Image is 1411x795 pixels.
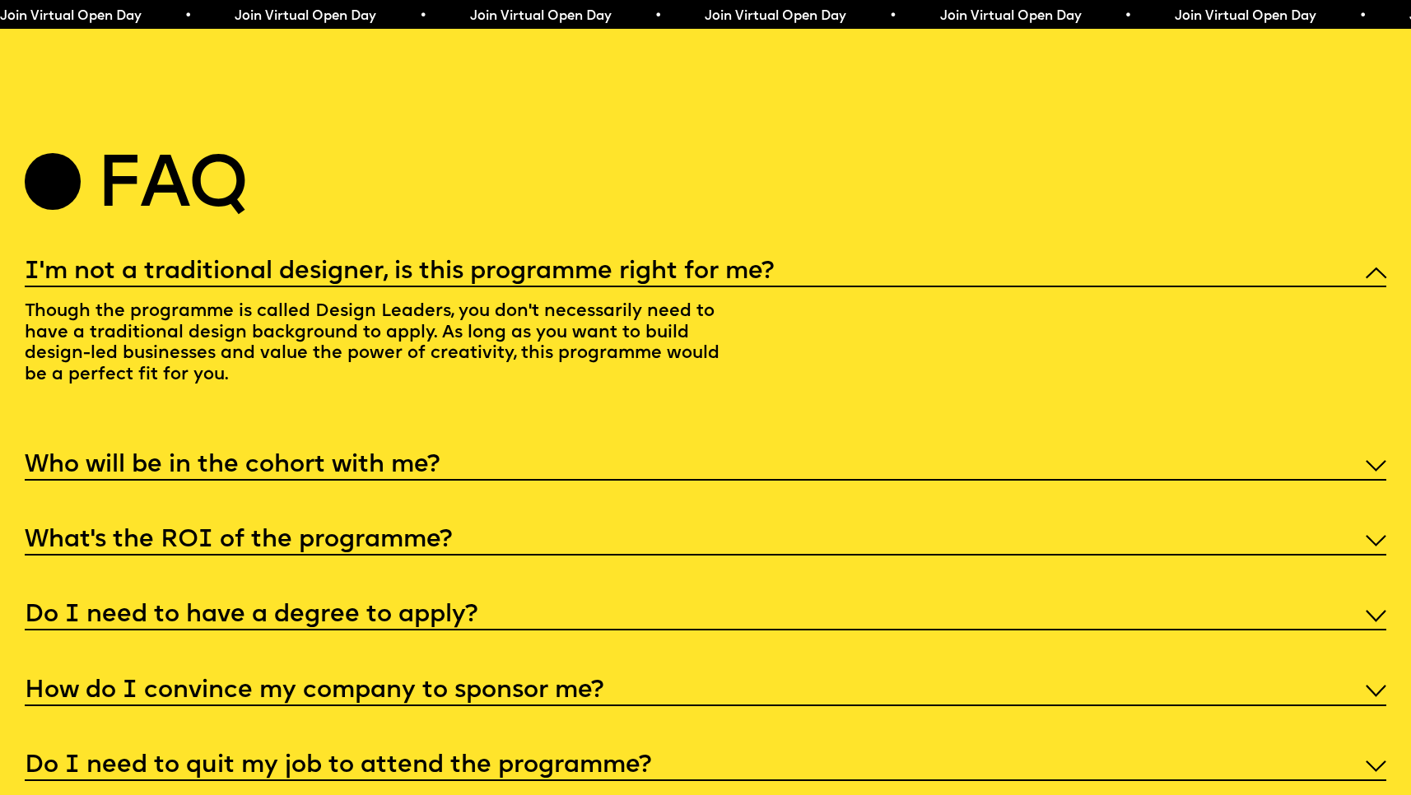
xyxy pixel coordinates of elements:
[184,10,191,23] span: •
[25,264,774,281] h5: I'm not a traditional designer, is this programme right for me?
[25,758,651,774] h5: Do I need to quit my job to attend the programme?
[653,10,660,23] span: •
[888,10,896,23] span: •
[25,458,440,474] h5: Who will be in the cohort with me?
[25,287,736,406] p: Though the programme is called Design Leaders, you don't necessarily need to have a traditional d...
[96,157,246,219] h2: Faq
[418,10,426,23] span: •
[1358,10,1366,23] span: •
[25,607,477,624] h5: Do I need to have a degree to apply?
[1123,10,1130,23] span: •
[25,683,603,700] h5: How do I convince my company to sponsor me?
[25,532,452,549] h5: What’s the ROI of the programme?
